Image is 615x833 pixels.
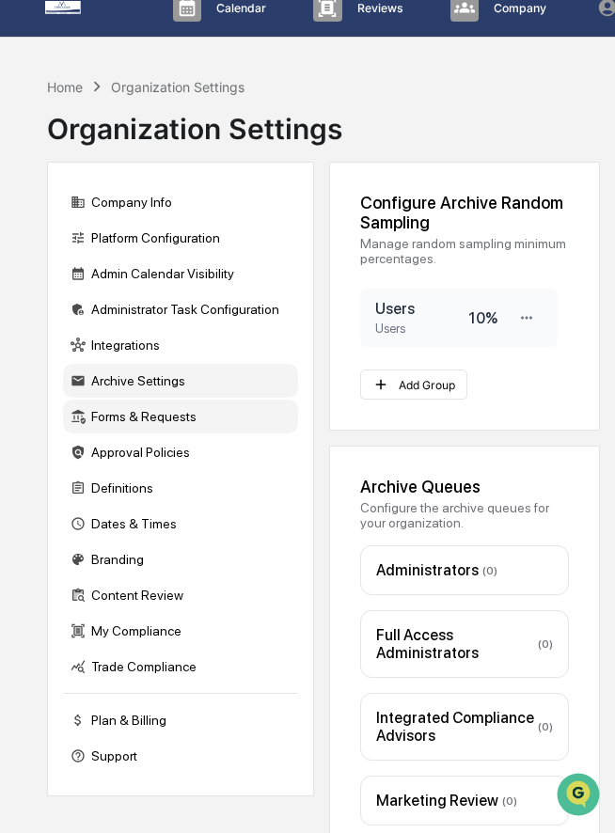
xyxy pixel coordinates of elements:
span: Data Lookup [38,273,118,291]
div: Branding [63,542,298,576]
div: Marketing Review [376,792,554,809]
p: Reviews [342,1,413,15]
p: Calendar [201,1,276,15]
div: Approval Policies [63,435,298,469]
div: Start new chat [64,144,308,163]
div: Dates & Times [63,507,298,541]
img: 1746055101610-c473b297-6a78-478c-a979-82029cc54cd1 [19,144,53,178]
span: ( 0 ) [482,564,497,577]
div: Configure Archive Random Sampling [360,193,570,232]
div: Definitions [63,471,298,505]
div: Manage random sampling minimum percentages. [360,236,570,266]
div: 🗄️ [136,239,151,254]
div: Administrators [376,561,554,579]
div: Administrator Task Configuration [63,292,298,326]
span: ( 0 ) [538,720,553,733]
div: Archive Queues [360,477,570,496]
div: Integrated Compliance Advisors [376,709,554,745]
div: Archive Settings [63,364,298,398]
div: Trade Compliance [63,650,298,684]
div: Platform Configuration [63,221,298,255]
div: We're available if you need us! [64,163,238,178]
button: Start new chat [320,149,342,172]
a: 🗄️Attestations [129,229,241,263]
img: logo [45,1,135,14]
p: Company [479,1,556,15]
a: Powered byPylon [133,318,228,333]
div: Users [375,322,468,336]
span: ( 0 ) [502,794,517,808]
div: Organization Settings [47,97,342,146]
div: Admin Calendar Visibility [63,257,298,291]
a: 🔎Data Lookup [11,265,126,299]
div: My Compliance [63,614,298,648]
div: Support [63,739,298,773]
div: Integrations [63,328,298,362]
div: Organization Settings [111,79,244,95]
div: Home [47,79,83,95]
div: Full Access Administrators [376,626,554,662]
h3: Users [375,300,468,318]
iframe: Open customer support [555,771,606,822]
p: How can we help? [19,39,342,70]
div: 🔎 [19,275,34,290]
div: Plan & Billing [63,703,298,737]
a: 🖐️Preclearance [11,229,129,263]
span: Pylon [187,319,228,333]
span: ( 0 ) [538,637,553,651]
button: Add Group [360,369,468,400]
div: Content Review [63,578,298,612]
div: Company Info [63,185,298,219]
span: Preclearance [38,237,121,256]
span: Attestations [155,237,233,256]
div: Forms & Requests [63,400,298,433]
div: 10 % [468,309,497,327]
div: 🖐️ [19,239,34,254]
div: Configure the archive queues for your organization. [360,500,570,530]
